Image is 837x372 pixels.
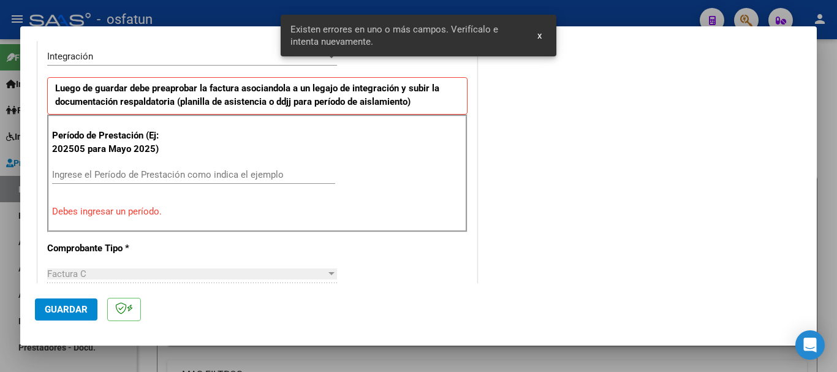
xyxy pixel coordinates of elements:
[290,23,523,48] span: Existen errores en uno o más campos. Verifícalo e intenta nuevamente.
[52,129,175,156] p: Período de Prestación (Ej: 202505 para Mayo 2025)
[537,30,542,41] span: x
[45,304,88,315] span: Guardar
[795,330,825,360] div: Open Intercom Messenger
[47,241,173,256] p: Comprobante Tipo *
[47,268,86,279] span: Factura C
[52,205,463,219] p: Debes ingresar un período.
[35,298,97,321] button: Guardar
[528,25,551,47] button: x
[47,51,93,62] span: Integración
[55,83,439,108] strong: Luego de guardar debe preaprobar la factura asociandola a un legajo de integración y subir la doc...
